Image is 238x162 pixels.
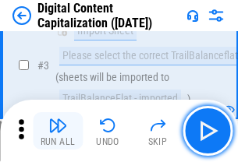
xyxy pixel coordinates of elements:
[207,6,226,25] img: Settings menu
[195,118,220,143] img: Main button
[96,137,119,146] div: Undo
[133,112,183,150] button: Skip
[41,137,76,146] div: Run All
[59,90,181,108] div: TrailBalanceFlat - imported
[74,22,137,40] div: Import Sheet
[33,112,83,150] button: Run All
[48,116,67,135] img: Run All
[83,112,133,150] button: Undo
[186,9,199,22] img: Support
[37,59,49,72] span: # 3
[148,137,168,146] div: Skip
[12,6,31,25] img: Back
[37,1,180,30] div: Digital Content Capitalization ([DATE])
[98,116,117,135] img: Undo
[148,116,167,135] img: Skip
